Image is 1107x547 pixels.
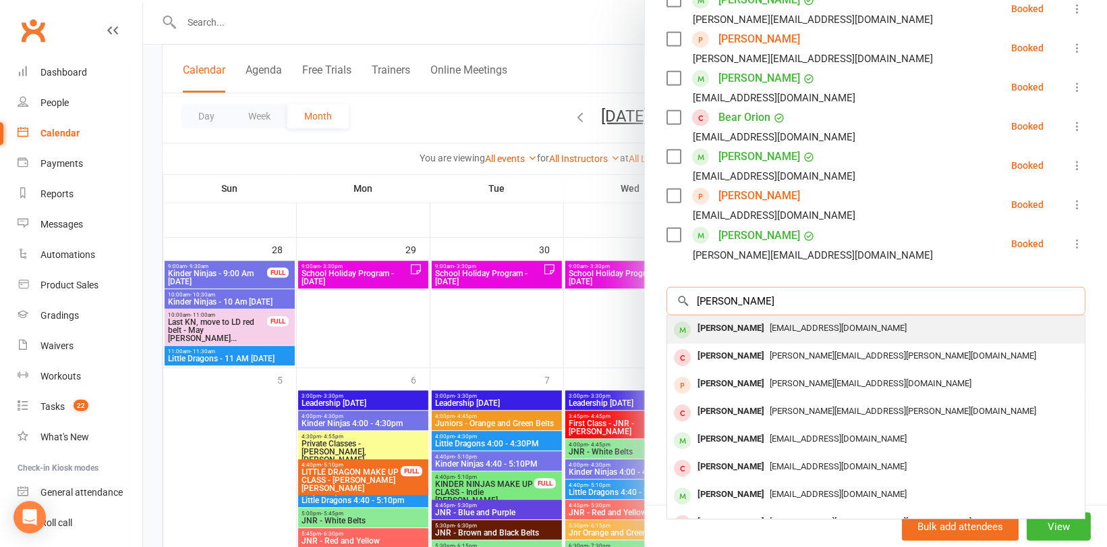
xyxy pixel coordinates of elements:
[770,323,907,333] span: [EMAIL_ADDRESS][DOMAIN_NAME]
[770,517,971,527] span: [PERSON_NAME][EMAIL_ADDRESS][DOMAIN_NAME]
[40,487,123,498] div: General attendance
[692,457,770,477] div: [PERSON_NAME]
[693,167,855,185] div: [EMAIL_ADDRESS][DOMAIN_NAME]
[1011,122,1044,131] div: Booked
[674,377,691,394] div: prospect
[40,280,98,290] div: Product Sales
[1011,200,1044,209] div: Booked
[40,310,79,321] div: Gradings
[18,118,142,149] a: Calendar
[718,185,800,207] a: [PERSON_NAME]
[16,14,50,47] a: Clubworx
[18,209,142,240] a: Messages
[674,321,691,338] div: member
[40,517,72,528] div: Roll call
[18,508,142,538] a: Roll call
[770,378,971,388] span: [PERSON_NAME][EMAIL_ADDRESS][DOMAIN_NAME]
[692,374,770,394] div: [PERSON_NAME]
[692,319,770,338] div: [PERSON_NAME]
[693,11,933,28] div: [PERSON_NAME][EMAIL_ADDRESS][DOMAIN_NAME]
[770,350,1036,361] span: [PERSON_NAME][EMAIL_ADDRESS][PERSON_NAME][DOMAIN_NAME]
[18,88,142,118] a: People
[666,287,1085,315] input: Search to add attendees
[18,331,142,361] a: Waivers
[74,400,88,411] span: 22
[40,371,81,382] div: Workouts
[902,512,1019,540] button: Bulk add attendees
[40,340,74,351] div: Waivers
[693,50,933,68] div: [PERSON_NAME][EMAIL_ADDRESS][DOMAIN_NAME]
[718,225,800,246] a: [PERSON_NAME]
[1011,4,1044,14] div: Booked
[18,57,142,88] a: Dashboard
[40,97,69,108] div: People
[18,149,142,179] a: Payments
[1011,161,1044,170] div: Booked
[718,28,800,50] a: [PERSON_NAME]
[40,401,65,412] div: Tasks
[18,240,142,270] a: Automations
[40,188,74,199] div: Reports
[718,68,800,89] a: [PERSON_NAME]
[674,488,691,504] div: member
[692,485,770,504] div: [PERSON_NAME]
[692,402,770,421] div: [PERSON_NAME]
[692,429,770,449] div: [PERSON_NAME]
[718,107,770,128] a: Bear Orion
[770,434,907,444] span: [EMAIL_ADDRESS][DOMAIN_NAME]
[770,461,907,471] span: [EMAIL_ADDRESS][DOMAIN_NAME]
[1027,512,1091,540] button: View
[1011,43,1044,53] div: Booked
[18,477,142,508] a: General attendance kiosk mode
[692,513,770,532] div: [PERSON_NAME]
[770,406,1036,416] span: [PERSON_NAME][EMAIL_ADDRESS][PERSON_NAME][DOMAIN_NAME]
[18,392,142,422] a: Tasks 22
[18,301,142,331] a: Gradings
[692,346,770,366] div: [PERSON_NAME]
[674,515,691,532] div: member
[674,405,691,421] div: member
[18,422,142,452] a: What's New
[40,128,80,138] div: Calendar
[693,246,933,264] div: [PERSON_NAME][EMAIL_ADDRESS][DOMAIN_NAME]
[693,207,855,224] div: [EMAIL_ADDRESS][DOMAIN_NAME]
[1011,239,1044,249] div: Booked
[40,219,83,230] div: Messages
[40,249,95,260] div: Automations
[40,67,87,78] div: Dashboard
[40,158,83,169] div: Payments
[1011,82,1044,92] div: Booked
[718,146,800,167] a: [PERSON_NAME]
[18,270,142,301] a: Product Sales
[18,361,142,392] a: Workouts
[674,432,691,449] div: member
[18,179,142,209] a: Reports
[674,460,691,477] div: member
[40,432,89,442] div: What's New
[693,89,855,107] div: [EMAIL_ADDRESS][DOMAIN_NAME]
[693,128,855,146] div: [EMAIL_ADDRESS][DOMAIN_NAME]
[674,349,691,366] div: member
[770,489,907,499] span: [EMAIL_ADDRESS][DOMAIN_NAME]
[13,501,46,533] div: Open Intercom Messenger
